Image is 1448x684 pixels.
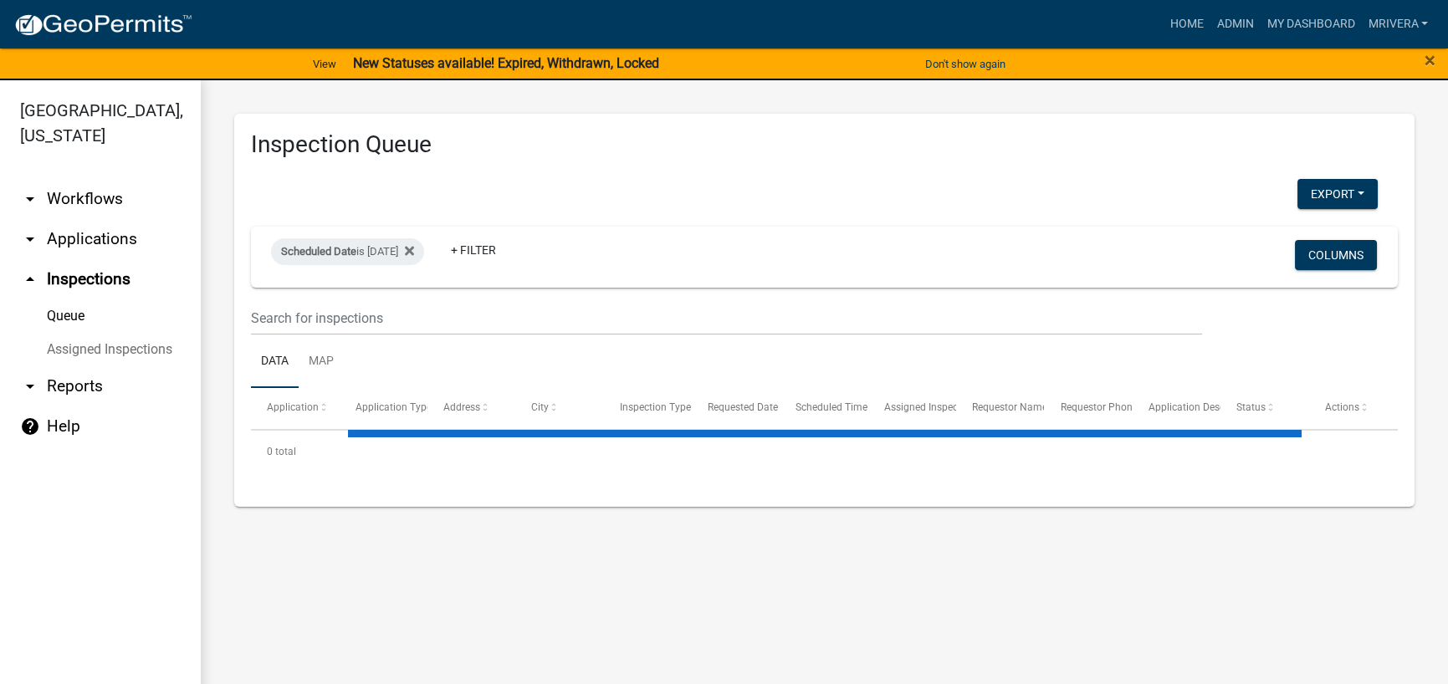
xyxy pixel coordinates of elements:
[515,388,603,428] datatable-header-cell: City
[251,388,339,428] datatable-header-cell: Application
[20,376,40,396] i: arrow_drop_down
[271,238,424,265] div: is [DATE]
[1220,388,1308,428] datatable-header-cell: Status
[353,55,659,71] strong: New Statuses available! Expired, Withdrawn, Locked
[443,401,480,413] span: Address
[251,335,299,389] a: Data
[1295,240,1377,270] button: Columns
[1297,179,1378,209] button: Export
[868,388,956,428] datatable-header-cell: Assigned Inspector
[356,401,432,413] span: Application Type
[604,388,692,428] datatable-header-cell: Inspection Type
[437,235,509,265] a: + Filter
[251,301,1202,335] input: Search for inspections
[1325,401,1359,413] span: Actions
[1425,48,1435,72] span: ×
[1260,8,1361,40] a: My Dashboard
[267,401,319,413] span: Application
[620,401,691,413] span: Inspection Type
[1149,401,1254,413] span: Application Description
[20,189,40,209] i: arrow_drop_down
[20,269,40,289] i: arrow_drop_up
[1133,388,1220,428] datatable-header-cell: Application Description
[306,50,343,78] a: View
[708,401,778,413] span: Requested Date
[281,245,356,258] span: Scheduled Date
[339,388,427,428] datatable-header-cell: Application Type
[20,229,40,249] i: arrow_drop_down
[251,130,1398,159] h3: Inspection Queue
[1061,401,1138,413] span: Requestor Phone
[427,388,515,428] datatable-header-cell: Address
[1425,50,1435,70] button: Close
[1309,388,1397,428] datatable-header-cell: Actions
[1210,8,1260,40] a: Admin
[299,335,344,389] a: Map
[972,401,1047,413] span: Requestor Name
[884,401,970,413] span: Assigned Inspector
[1236,401,1266,413] span: Status
[20,416,40,436] i: help
[918,50,1012,78] button: Don't show again
[956,388,1044,428] datatable-header-cell: Requestor Name
[1361,8,1435,40] a: mrivera
[692,388,780,428] datatable-header-cell: Requested Date
[796,401,867,413] span: Scheduled Time
[1163,8,1210,40] a: Home
[531,401,549,413] span: City
[780,388,867,428] datatable-header-cell: Scheduled Time
[251,431,1398,472] div: 0 total
[1044,388,1132,428] datatable-header-cell: Requestor Phone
